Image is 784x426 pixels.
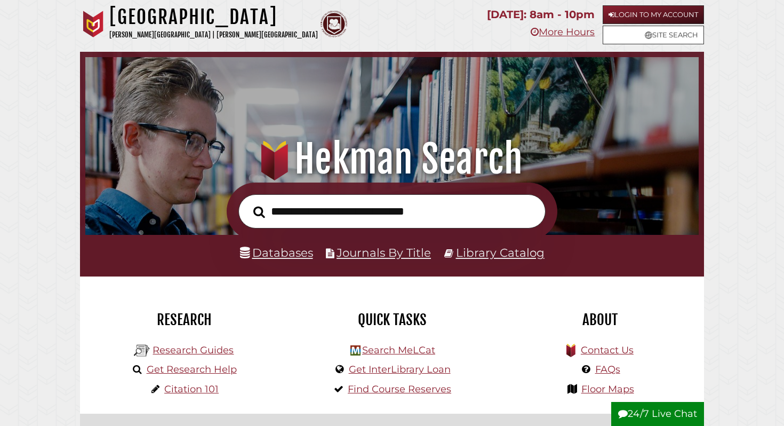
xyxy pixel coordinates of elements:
a: Login to My Account [603,5,704,24]
a: Floor Maps [581,383,634,395]
h1: Hekman Search [97,136,687,183]
a: Site Search [603,26,704,44]
a: Search MeLCat [362,344,435,356]
a: Find Course Reserves [348,383,451,395]
a: Databases [240,246,313,259]
a: Get InterLibrary Loan [349,364,451,375]
h2: About [504,311,696,329]
img: Hekman Library Logo [134,343,150,359]
p: [PERSON_NAME][GEOGRAPHIC_DATA] | [PERSON_NAME][GEOGRAPHIC_DATA] [109,29,318,41]
p: [DATE]: 8am - 10pm [487,5,595,24]
img: Calvin Theological Seminary [321,11,347,37]
h2: Quick Tasks [296,311,488,329]
i: Search [253,206,265,218]
img: Hekman Library Logo [350,345,361,356]
a: Contact Us [581,344,634,356]
a: Library Catalog [456,246,545,259]
h2: Research [88,311,280,329]
img: Calvin University [80,11,107,37]
a: Citation 101 [164,383,219,395]
a: Journals By Title [337,246,431,259]
a: Research Guides [153,344,234,356]
a: FAQs [595,364,620,375]
h1: [GEOGRAPHIC_DATA] [109,5,318,29]
a: Get Research Help [147,364,237,375]
button: Search [248,203,270,221]
a: More Hours [531,26,595,38]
